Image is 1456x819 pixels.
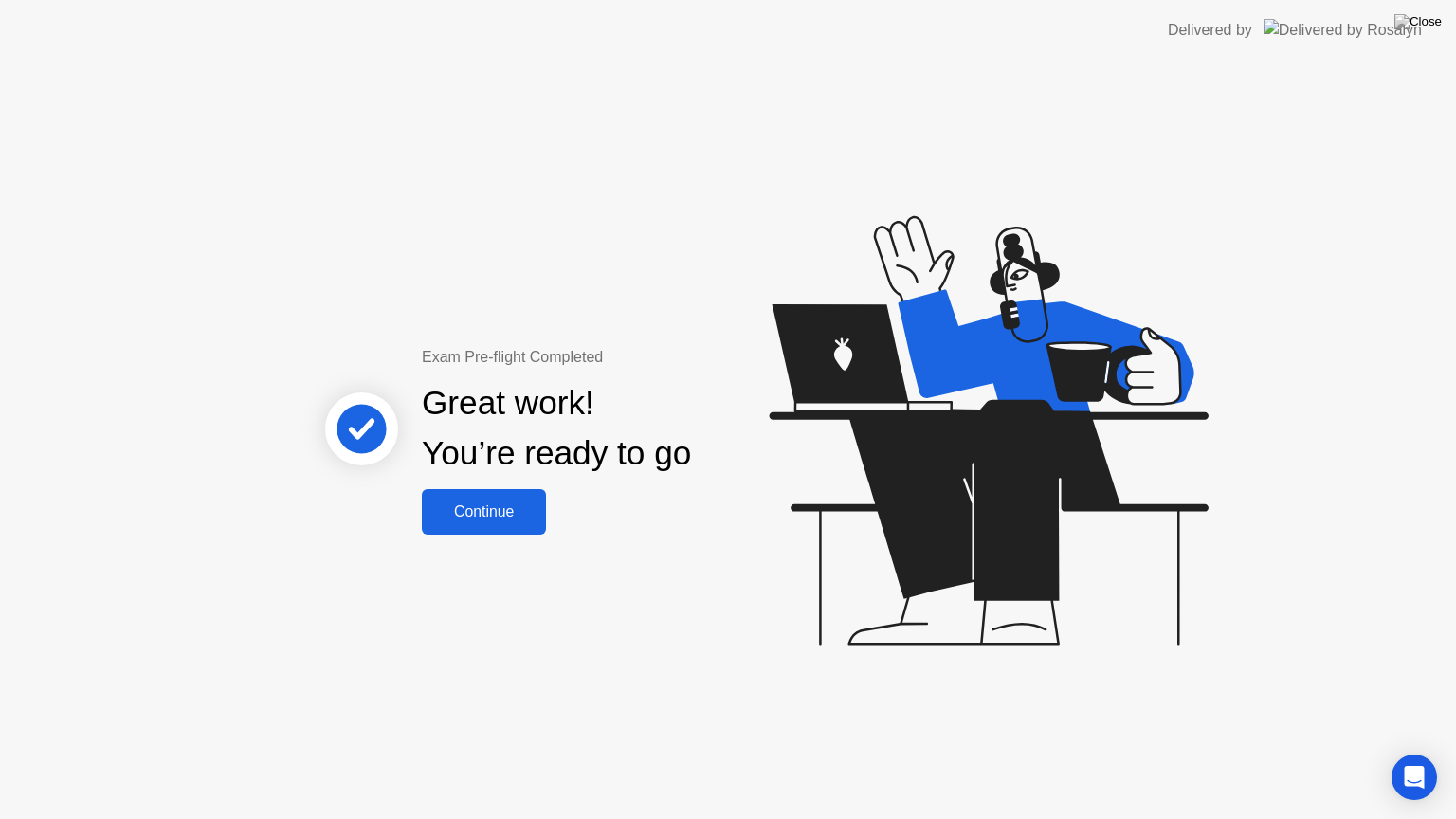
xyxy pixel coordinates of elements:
[422,489,546,535] button: Continue
[428,503,540,520] div: Continue
[1264,19,1422,41] img: Delivered by Rosalyn
[422,378,691,479] div: Great work! You’re ready to go
[1168,19,1252,42] div: Delivered by
[422,346,813,369] div: Exam Pre-flight Completed
[1394,14,1442,29] img: Close
[1392,755,1437,800] div: Open Intercom Messenger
